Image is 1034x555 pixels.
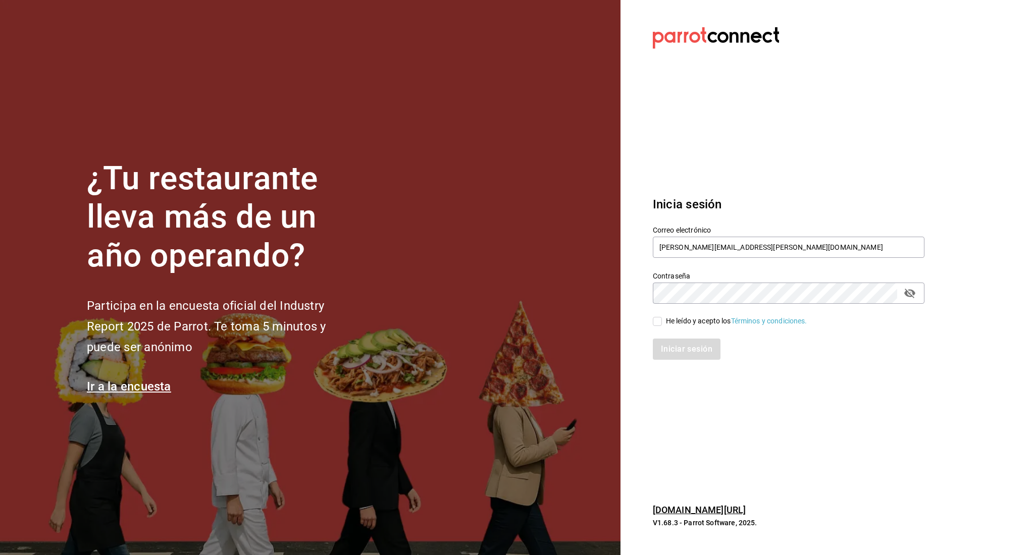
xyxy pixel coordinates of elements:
a: [DOMAIN_NAME][URL] [653,505,746,515]
input: Ingresa tu correo electrónico [653,237,924,258]
p: V1.68.3 - Parrot Software, 2025. [653,518,924,528]
h1: ¿Tu restaurante lleva más de un año operando? [87,159,359,275]
label: Contraseña [653,272,924,279]
a: Términos y condiciones. [731,317,807,325]
label: Correo electrónico [653,226,924,233]
button: passwordField [901,285,918,302]
a: Ir a la encuesta [87,379,171,394]
h3: Inicia sesión [653,195,924,213]
h2: Participa en la encuesta oficial del Industry Report 2025 de Parrot. Te toma 5 minutos y puede se... [87,296,359,357]
div: He leído y acepto los [666,316,807,326]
